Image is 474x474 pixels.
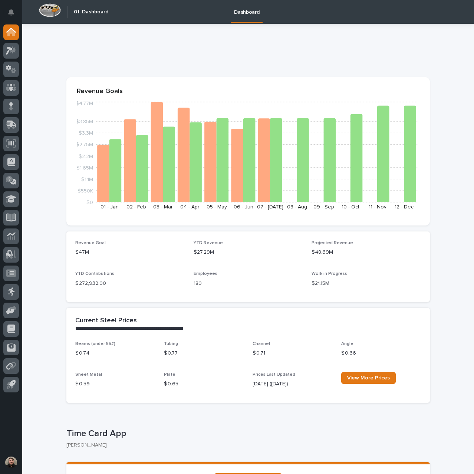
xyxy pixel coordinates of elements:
[164,380,244,388] p: $ 0.65
[313,204,334,210] text: 09 - Sep
[207,204,227,210] text: 05 - May
[341,342,353,346] span: Angle
[257,204,283,210] text: 07 - [DATE]
[164,342,178,346] span: Tubing
[194,241,223,245] span: YTD Revenue
[253,342,270,346] span: Channel
[74,9,108,15] h2: 01. Dashboard
[253,372,295,377] span: Prices Last Updated
[78,188,93,193] tspan: $550K
[194,271,217,276] span: Employees
[347,375,390,381] span: View More Prices
[312,241,353,245] span: Projected Revenue
[3,455,19,470] button: users-avatar
[75,380,155,388] p: $ 0.59
[86,200,93,205] tspan: $0
[164,372,175,377] span: Plate
[76,101,93,106] tspan: $4.77M
[164,349,244,357] p: $ 0.77
[180,204,200,210] text: 04 - Apr
[79,154,93,159] tspan: $2.2M
[342,204,359,210] text: 10 - Oct
[312,248,421,256] p: $48.69M
[75,317,137,325] h2: Current Steel Prices
[153,204,173,210] text: 03 - Mar
[75,241,106,245] span: Revenue Goal
[312,280,421,287] p: $21.15M
[75,271,114,276] span: YTD Contributions
[126,204,146,210] text: 02 - Feb
[81,177,93,182] tspan: $1.1M
[287,204,307,210] text: 08 - Aug
[341,372,396,384] a: View More Prices
[75,248,185,256] p: $47M
[253,349,332,357] p: $ 0.71
[66,442,424,448] p: [PERSON_NAME]
[75,349,155,357] p: $ 0.74
[75,372,102,377] span: Sheet Metal
[75,280,185,287] p: $ 272,932.00
[253,380,332,388] p: [DATE] ([DATE])
[194,280,303,287] p: 180
[79,131,93,136] tspan: $3.3M
[395,204,414,210] text: 12 - Dec
[9,9,19,21] div: Notifications
[369,204,386,210] text: 11 - Nov
[76,165,93,170] tspan: $1.65M
[39,3,61,17] img: Workspace Logo
[75,342,115,346] span: Beams (under 55#)
[3,4,19,20] button: Notifications
[234,204,253,210] text: 06 - Jun
[76,119,93,124] tspan: $3.85M
[312,271,347,276] span: Work in Progress
[101,204,119,210] text: 01 - Jan
[77,88,419,96] p: Revenue Goals
[76,142,93,147] tspan: $2.75M
[341,349,421,357] p: $ 0.66
[66,428,427,439] p: Time Card App
[194,248,303,256] p: $27.29M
